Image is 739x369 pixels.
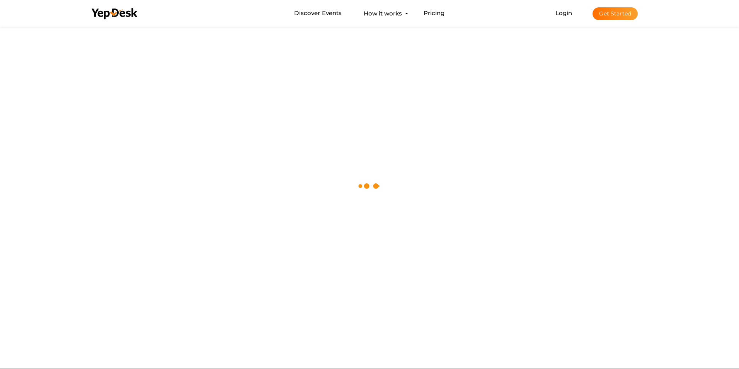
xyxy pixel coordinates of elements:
button: How it works [361,6,404,20]
a: Login [555,9,572,17]
button: Get Started [593,7,638,20]
a: Pricing [424,6,445,20]
a: Discover Events [294,6,342,20]
img: loading.svg [356,173,383,200]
